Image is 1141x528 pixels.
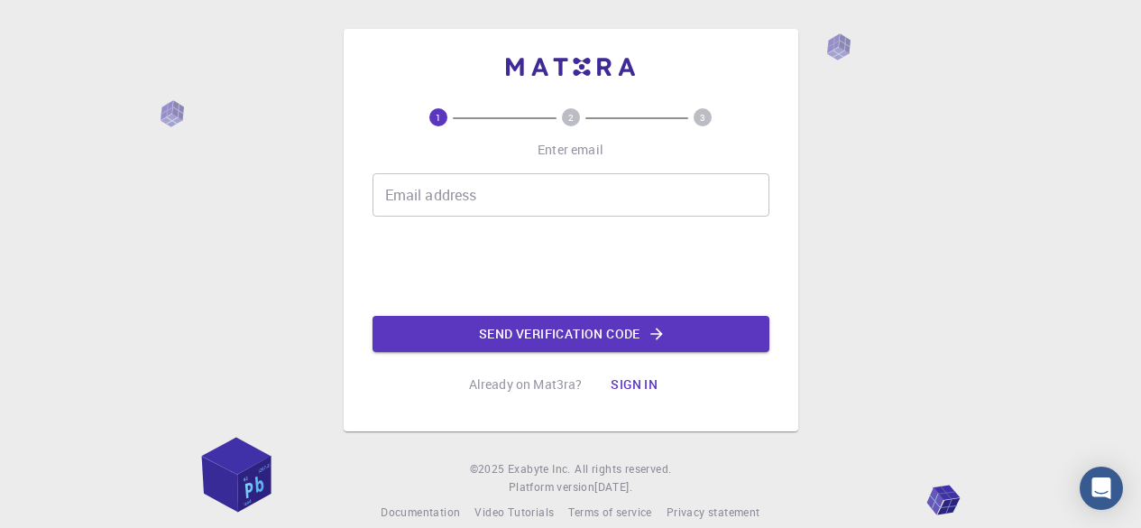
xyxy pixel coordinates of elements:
span: Exabyte Inc. [508,461,571,476]
a: Video Tutorials [474,504,554,522]
a: Exabyte Inc. [508,460,571,478]
a: Documentation [381,504,460,522]
text: 1 [436,111,441,124]
p: Enter email [538,141,603,159]
iframe: reCAPTCHA [434,231,708,301]
p: Already on Mat3ra? [469,375,583,394]
a: Privacy statement [667,504,760,522]
span: All rights reserved. [575,460,671,478]
span: Documentation [381,505,460,519]
a: Terms of service [568,504,651,522]
text: 3 [700,111,705,124]
span: Platform version [509,478,594,496]
a: [DATE]. [594,478,632,496]
span: Privacy statement [667,505,760,519]
text: 2 [568,111,574,124]
div: Open Intercom Messenger [1080,467,1123,510]
button: Sign in [596,366,672,403]
span: © 2025 [470,460,508,478]
span: Terms of service [568,505,651,519]
span: Video Tutorials [474,505,554,519]
button: Send verification code [373,316,769,352]
span: [DATE] . [594,479,632,494]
